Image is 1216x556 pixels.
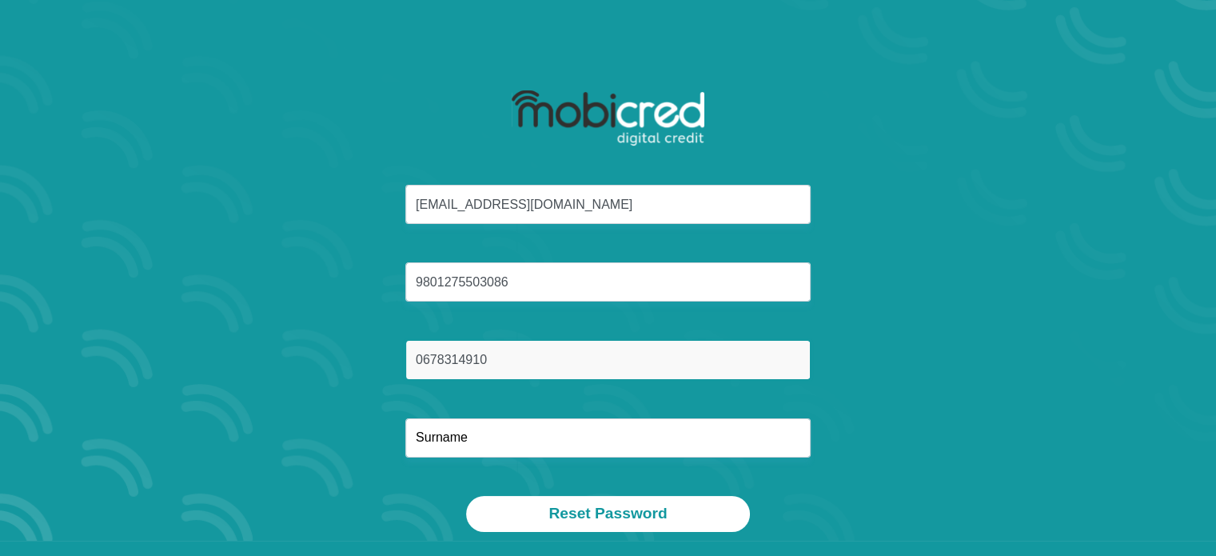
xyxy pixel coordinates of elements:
img: mobicred logo [512,90,704,146]
input: Surname [405,418,811,458]
input: Cellphone Number [405,340,811,379]
input: ID Number [405,262,811,302]
input: Email [405,185,811,224]
button: Reset Password [466,496,749,532]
